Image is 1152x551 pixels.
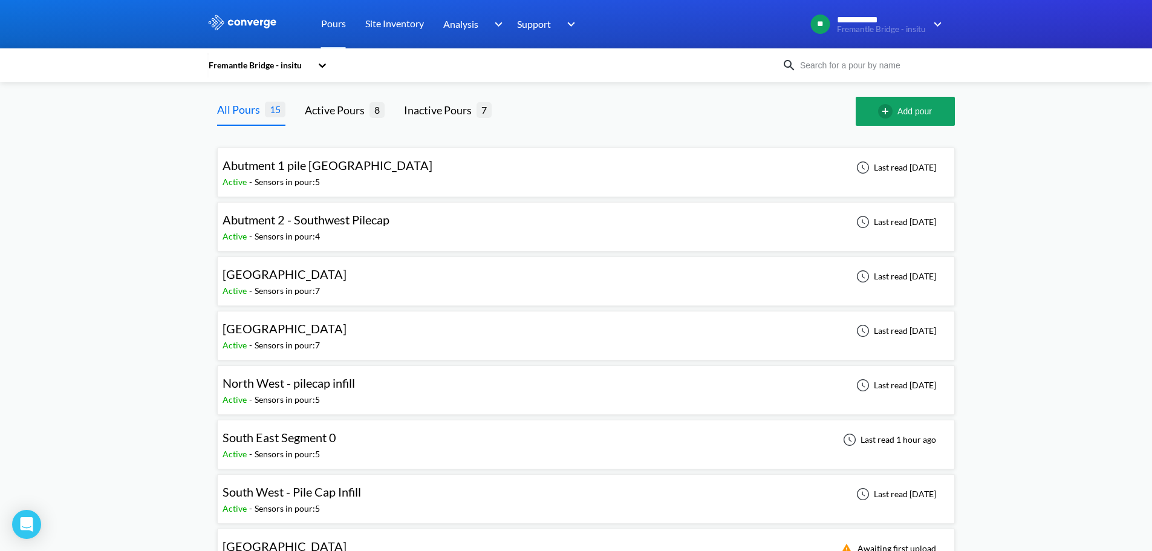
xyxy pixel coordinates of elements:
[207,15,278,30] img: logo_ewhite.svg
[217,161,955,172] a: Abutment 1 pile [GEOGRAPHIC_DATA]Active-Sensors in pour:5Last read [DATE]
[850,215,940,229] div: Last read [DATE]
[223,212,389,227] span: Abutment 2 - Southwest Pilecap
[255,502,320,515] div: Sensors in pour: 5
[223,340,249,350] span: Active
[217,101,265,118] div: All Pours
[255,448,320,461] div: Sensors in pour: 5
[217,325,955,335] a: [GEOGRAPHIC_DATA]Active-Sensors in pour:7Last read [DATE]
[265,102,285,117] span: 15
[796,59,943,72] input: Search for a pour by name
[255,393,320,406] div: Sensors in pour: 5
[217,379,955,390] a: North West - pilecap infillActive-Sensors in pour:5Last read [DATE]
[223,285,249,296] span: Active
[223,449,249,459] span: Active
[249,394,255,405] span: -
[856,97,955,126] button: Add pour
[255,230,320,243] div: Sensors in pour: 4
[404,102,477,119] div: Inactive Pours
[878,104,897,119] img: add-circle-outline.svg
[255,175,320,189] div: Sensors in pour: 5
[255,284,320,298] div: Sensors in pour: 7
[926,17,945,31] img: downArrow.svg
[217,434,955,444] a: South East Segment 0Active-Sensors in pour:5Last read 1 hour ago
[223,177,249,187] span: Active
[223,158,432,172] span: Abutment 1 pile [GEOGRAPHIC_DATA]
[223,231,249,241] span: Active
[217,216,955,226] a: Abutment 2 - Southwest PilecapActive-Sensors in pour:4Last read [DATE]
[443,16,478,31] span: Analysis
[223,503,249,514] span: Active
[305,102,369,119] div: Active Pours
[850,324,940,338] div: Last read [DATE]
[207,59,311,72] div: Fremantle Bridge - insitu
[782,58,796,73] img: icon-search.svg
[850,378,940,393] div: Last read [DATE]
[477,102,492,117] span: 7
[223,376,355,390] span: North West - pilecap infill
[249,285,255,296] span: -
[223,267,347,281] span: [GEOGRAPHIC_DATA]
[369,102,385,117] span: 8
[486,17,506,31] img: downArrow.svg
[249,340,255,350] span: -
[12,510,41,539] div: Open Intercom Messenger
[559,17,579,31] img: downArrow.svg
[223,430,336,445] span: South East Segment 0
[850,487,940,501] div: Last read [DATE]
[217,270,955,281] a: [GEOGRAPHIC_DATA]Active-Sensors in pour:7Last read [DATE]
[223,321,347,336] span: [GEOGRAPHIC_DATA]
[836,432,940,447] div: Last read 1 hour ago
[837,25,926,34] span: Fremantle Bridge - insitu
[517,16,551,31] span: Support
[850,160,940,175] div: Last read [DATE]
[249,449,255,459] span: -
[850,269,940,284] div: Last read [DATE]
[249,177,255,187] span: -
[223,394,249,405] span: Active
[217,488,955,498] a: South West - Pile Cap InfillActive-Sensors in pour:5Last read [DATE]
[255,339,320,352] div: Sensors in pour: 7
[223,484,361,499] span: South West - Pile Cap Infill
[249,503,255,514] span: -
[249,231,255,241] span: -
